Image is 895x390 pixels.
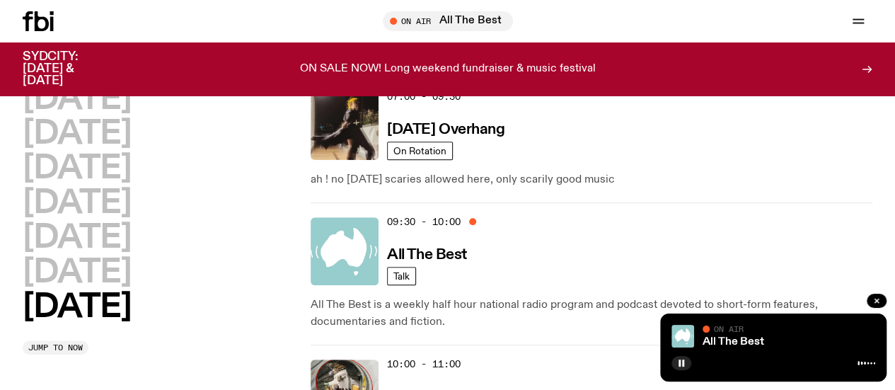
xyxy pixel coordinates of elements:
button: [DATE] [23,257,131,289]
span: 07:00 - 09:30 [387,90,461,103]
button: [DATE] [23,84,131,115]
span: Jump to now [28,344,83,352]
h3: [DATE] Overhang [387,122,504,137]
span: 10:00 - 11:00 [387,357,461,371]
button: [DATE] [23,153,131,185]
a: Talk [387,267,416,285]
button: [DATE] [23,188,131,219]
button: [DATE] [23,222,131,254]
a: All The Best [387,245,467,263]
span: On Air [714,324,744,333]
p: ah ! no [DATE] scaries allowed here, only scarily good music [311,171,872,188]
span: Talk [393,271,410,282]
p: ON SALE NOW! Long weekend fundraiser & music festival [300,63,596,76]
button: On AirAll The Best [383,11,513,31]
h3: All The Best [387,248,467,263]
span: On Rotation [393,146,446,156]
a: On Rotation [387,142,453,160]
button: [DATE] [23,292,131,323]
a: All The Best [703,336,764,348]
h3: SYDCITY: [DATE] & [DATE] [23,51,113,87]
span: 09:30 - 10:00 [387,215,461,229]
button: [DATE] [23,118,131,150]
button: Jump to now [23,340,88,355]
p: All The Best is a weekly half hour national radio program and podcast devoted to short-form featu... [311,297,872,331]
a: [DATE] Overhang [387,120,504,137]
